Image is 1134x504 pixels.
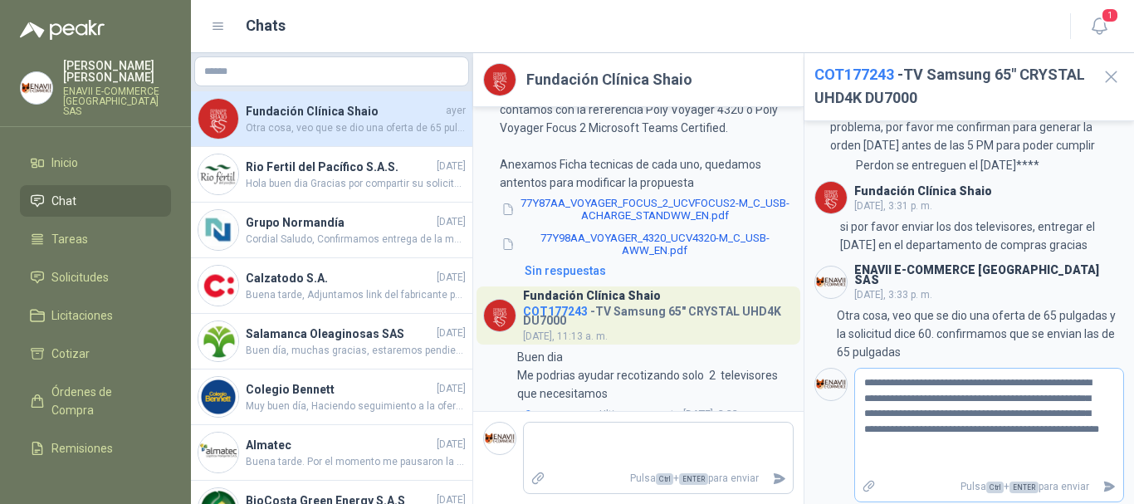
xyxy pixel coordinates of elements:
[198,377,238,417] img: Company Logo
[500,230,794,258] button: 77Y98AA_VOYAGER_4320_UCV4320-M_C_USB-AWW_EN.pdf
[198,154,238,194] img: Company Logo
[882,472,1096,502] p: Pulsa + para enviar
[198,433,238,472] img: Company Logo
[437,437,466,453] span: [DATE]
[246,269,433,287] h4: Calzatodo S.A.
[51,268,109,286] span: Solicitudes
[523,291,661,301] h3: Fundación Clínica Shaio
[765,464,793,493] button: Enviar
[837,306,1124,361] p: Otra cosa, veo que se dio una oferta de 65 pulgadas y la solicitud dice 60. confirmamos que se en...
[856,156,1039,174] p: Perdon se entreguen el [DATE]****
[484,423,516,454] img: Company Logo
[815,267,847,298] img: Company Logo
[437,159,466,174] span: [DATE]
[246,287,466,303] span: Buena tarde, Adjuntamos link del fabricante para validacion de especificaciones [URL][DOMAIN_NAME]
[51,192,76,210] span: Chat
[51,154,78,172] span: Inicio
[246,232,466,247] span: Cordial Saludo, Confirmamos entrega de la mercancia.
[1096,472,1123,502] button: Enviar
[523,301,794,325] h4: - TV Samsung 65" CRYSTAL UHD4K DU7000
[246,158,433,176] h4: Rio Fertil del Pacífico S.A.S.
[20,185,171,217] a: Chat
[51,230,88,248] span: Tareas
[63,86,171,116] p: ENAVII E-COMMERCE [GEOGRAPHIC_DATA] SAS
[191,369,472,425] a: Company LogoColegio Bennett[DATE]Muy buen día, Haciendo seguimiento a la oferta, nos gustaría sab...
[517,348,794,403] p: Buen dia Me podrias ayudar recotizando solo 2 televisores que necesitamos
[198,321,238,361] img: Company Logo
[437,214,466,230] span: [DATE]
[20,376,171,426] a: Órdenes de Compra
[246,436,433,454] h4: Almatec
[679,473,708,485] span: ENTER
[854,200,932,212] span: [DATE], 3:31 p. m.
[51,345,90,363] span: Cotizar
[20,20,105,40] img: Logo peakr
[815,369,847,400] img: Company Logo
[500,64,794,192] p: Buen dia, de acuerdo a la solicitud, entendemos que busca diademas estilo Bluetooth - para este c...
[246,343,466,359] span: Buen día, muchas gracias, estaremos pendientes
[246,176,466,192] span: Hola buen dia Gracias por compartir su solicitud a través de la plataforma. Actualmente no contam...
[524,464,552,493] label: Adjuntar archivos
[855,472,883,502] label: Adjuntar archivos
[246,120,466,136] span: Otra cosa, veo que se dio una oferta de 65 pulgadas y la solicitud dice 60. confirmamos que se en...
[20,300,171,331] a: Licitaciones
[191,258,472,314] a: Company LogoCalzatodo S.A.[DATE]Buena tarde, Adjuntamos link del fabricante para validacion de es...
[1084,12,1114,42] button: 1
[986,482,1004,493] span: Ctrl
[484,300,516,331] img: Company Logo
[446,103,466,119] span: ayer
[854,289,932,301] span: [DATE], 3:33 p. m.
[191,425,472,481] a: Company LogoAlmatec[DATE]Buena tarde. Por el momento me pausaron la compra, hasta nuevo aviso no ...
[521,406,794,424] a: 8respuestasUltima respuesta[DATE], 3:33 p. m.
[525,262,606,280] div: Sin respuestas
[437,270,466,286] span: [DATE]
[20,223,171,255] a: Tareas
[246,454,466,470] span: Buena tarde. Por el momento me pausaron la compra, hasta nuevo aviso no se hará. Muchas gracias p...
[20,433,171,464] a: Remisiones
[20,147,171,179] a: Inicio
[500,195,794,223] button: 77Y87AA_VOYAGER_FOCUS_2_UCVFOCUS2-M_C_USB-ACHARGE_STANDWW_EN.pdf
[854,187,992,196] h3: Fundación Clínica Shaio
[437,381,466,397] span: [DATE]
[1101,7,1119,23] span: 1
[656,473,673,485] span: Ctrl
[63,60,171,83] p: [PERSON_NAME] [PERSON_NAME]
[815,182,847,213] img: Company Logo
[191,147,472,203] a: Company LogoRio Fertil del Pacífico S.A.S.[DATE]Hola buen dia Gracias por compartir su solicitud ...
[246,380,433,399] h4: Colegio Bennett
[526,68,692,91] h2: Fundación Clínica Shaio
[20,338,171,369] a: Cotizar
[51,383,155,419] span: Órdenes de Compra
[246,102,442,120] h4: Fundación Clínica Shaio
[198,210,238,250] img: Company Logo
[1009,482,1039,493] span: ENTER
[20,262,171,293] a: Solicitudes
[51,439,113,458] span: Remisiones
[552,464,765,493] p: Pulsa + para enviar
[191,91,472,147] a: Company LogoFundación Clínica ShaioayerOtra cosa, veo que se dio una oferta de 65 pulgadas y la s...
[840,218,1124,254] p: si por favor enviar los dos televisores, entregar el [DATE] en el departamento de compras gracias
[198,99,238,139] img: Company Logo
[523,305,588,318] span: COT177243
[814,66,894,83] span: COT177243
[523,330,608,342] span: [DATE], 11:13 a. m.
[191,203,472,258] a: Company LogoGrupo Normandía[DATE]Cordial Saludo, Confirmamos entrega de la mercancia.
[599,406,680,423] span: Ultima respuesta
[246,14,286,37] h1: Chats
[525,406,593,424] span: 8 respuesta s
[246,213,433,232] h4: Grupo Normandía
[246,399,466,414] span: Muy buen día, Haciendo seguimiento a la oferta, nos gustaría saber si hay algo en lo que pudiéram...
[191,314,472,369] a: Company LogoSalamanca Oleaginosas SAS[DATE]Buen día, muchas gracias, estaremos pendientes
[246,325,433,343] h4: Salamanca Oleaginosas SAS
[521,262,794,280] a: Sin respuestas
[51,306,113,325] span: Licitaciones
[21,72,52,104] img: Company Logo
[814,63,1088,110] h2: - TV Samsung 65" CRYSTAL UHD4K DU7000
[437,325,466,341] span: [DATE]
[484,64,516,95] img: Company Logo
[599,406,764,423] span: [DATE], 3:33 p. m.
[854,266,1125,284] h3: ENAVII E-COMMERCE [GEOGRAPHIC_DATA] SAS
[198,266,238,306] img: Company Logo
